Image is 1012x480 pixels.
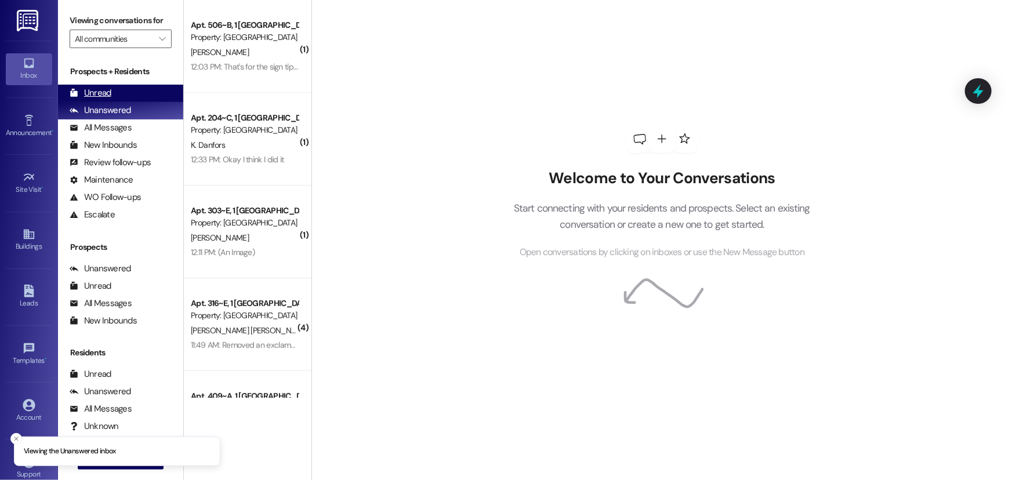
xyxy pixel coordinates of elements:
div: Unanswered [70,386,131,398]
div: All Messages [70,403,132,415]
span: K. Danfors [191,140,225,150]
div: Review follow-ups [70,157,151,169]
span: [PERSON_NAME] [PERSON_NAME] [191,325,309,336]
div: Unknown [70,420,119,432]
span: • [45,355,46,363]
span: • [42,184,43,192]
input: All communities [75,30,153,48]
div: Unanswered [70,263,131,275]
h2: Welcome to Your Conversations [496,169,828,188]
a: Buildings [6,224,52,256]
div: Property: [GEOGRAPHIC_DATA] [191,124,298,136]
button: Close toast [10,433,22,445]
div: WO Follow-ups [70,191,141,203]
span: Open conversations by clicking on inboxes or use the New Message button [520,245,804,260]
div: New Inbounds [70,139,137,151]
div: Unanswered [70,104,131,117]
div: 12:33 PM: Okay I think I did it [191,154,284,165]
div: Apt. 303~E, 1 [GEOGRAPHIC_DATA] [191,205,298,217]
div: Apt. 204~C, 1 [GEOGRAPHIC_DATA] [191,112,298,124]
div: 12:03 PM: That's for the sign tip! Did it work now? Do I have that parking spot haha [191,61,464,72]
a: Account [6,395,52,427]
a: Site Visit • [6,168,52,199]
label: Viewing conversations for [70,12,172,30]
div: Apt. 316~E, 1 [GEOGRAPHIC_DATA] [191,297,298,310]
div: Unread [70,368,111,380]
div: Prospects [58,241,183,253]
p: Start connecting with your residents and prospects. Select an existing conversation or create a n... [496,200,828,233]
div: 12:11 PM: (An Image) [191,247,255,257]
div: Unread [70,87,111,99]
img: ResiDesk Logo [17,10,41,31]
div: Apt. 506~B, 1 [GEOGRAPHIC_DATA] [191,19,298,31]
div: All Messages [70,297,132,310]
i:  [159,34,165,43]
div: Prospects + Residents [58,66,183,78]
div: Unread [70,280,111,292]
a: Leads [6,281,52,312]
span: • [52,127,53,135]
a: Templates • [6,339,52,370]
div: Property: [GEOGRAPHIC_DATA] [191,217,298,229]
div: Residents [58,347,183,359]
div: Apt. 409~A, 1 [GEOGRAPHIC_DATA] [191,390,298,402]
div: Escalate [70,209,115,221]
div: Property: [GEOGRAPHIC_DATA] [191,31,298,43]
div: Property: [GEOGRAPHIC_DATA] [191,310,298,322]
div: All Messages [70,122,132,134]
a: Inbox [6,53,52,85]
div: New Inbounds [70,315,137,327]
span: [PERSON_NAME] [191,232,249,243]
span: [PERSON_NAME] [191,47,249,57]
div: Maintenance [70,174,133,186]
p: Viewing the Unanswered inbox [24,446,116,457]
